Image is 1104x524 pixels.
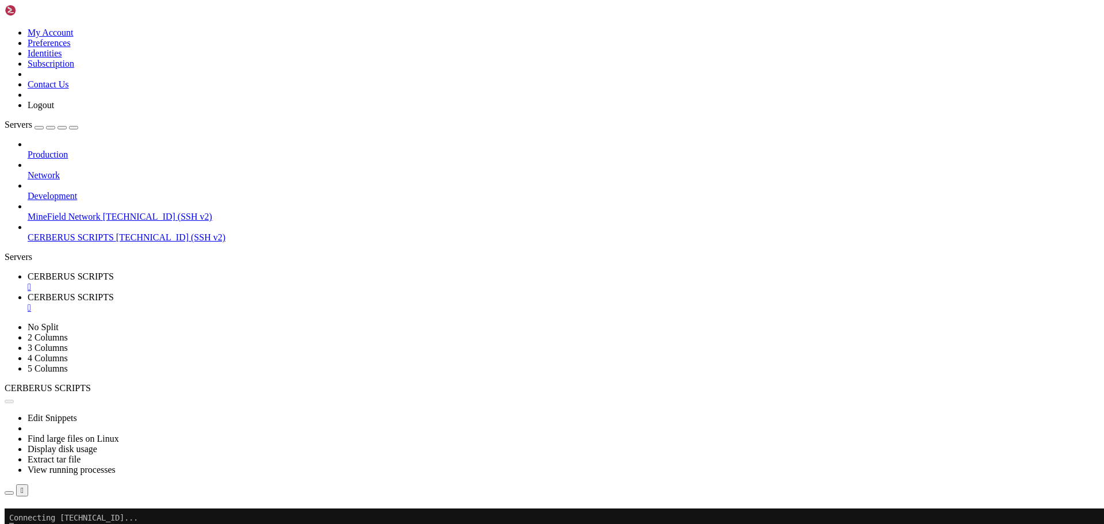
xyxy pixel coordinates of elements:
a: 3 Columns [28,343,68,353]
a:  [28,282,1099,292]
div:  [21,486,24,495]
li: Development [28,181,1099,201]
span: [TECHNICAL_ID] (SSH v2) [103,212,212,221]
li: Production [28,139,1099,160]
a: 4 Columns [28,353,68,363]
a: Edit Snippets [28,413,77,423]
img: Shellngn [5,5,71,16]
a: Find large files on Linux [28,434,119,443]
li: MineField Network [TECHNICAL_ID] (SSH v2) [28,201,1099,222]
a: CERBERUS SCRIPTS [TECHNICAL_ID] (SSH v2) [28,232,1099,243]
x-row: Connecting [TECHNICAL_ID]... [5,5,954,14]
a: My Account [28,28,74,37]
a: Extract tar file [28,454,80,464]
a:  [28,303,1099,313]
span: CERBERUS SCRIPTS [5,383,91,393]
a: Identities [28,48,62,58]
li: CERBERUS SCRIPTS [TECHNICAL_ID] (SSH v2) [28,222,1099,243]
span: MineField Network [28,212,101,221]
li: Network [28,160,1099,181]
a: No Split [28,322,59,332]
span: Network [28,170,60,180]
a: CERBERUS SCRIPTS [28,271,1099,292]
div: (0, 1) [5,14,9,24]
span: Production [28,150,68,159]
a: Network [28,170,1099,181]
a: Logout [28,100,54,110]
a: Subscription [28,59,74,68]
a: Production [28,150,1099,160]
a: Servers [5,120,78,129]
a: View running processes [28,465,116,475]
span: Servers [5,120,32,129]
a: Preferences [28,38,71,48]
a: CERBERUS SCRIPTS [28,292,1099,313]
a: Development [28,191,1099,201]
a: MineField Network [TECHNICAL_ID] (SSH v2) [28,212,1099,222]
span: Development [28,191,77,201]
a: 5 Columns [28,364,68,373]
span: CERBERUS SCRIPTS [28,271,114,281]
div: Servers [5,252,1099,262]
span: CERBERUS SCRIPTS [28,232,114,242]
a: Display disk usage [28,444,97,454]
a: Contact Us [28,79,69,89]
button:  [16,484,28,496]
a: 2 Columns [28,332,68,342]
span: CERBERUS SCRIPTS [28,292,114,302]
span: [TECHNICAL_ID] (SSH v2) [116,232,225,242]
